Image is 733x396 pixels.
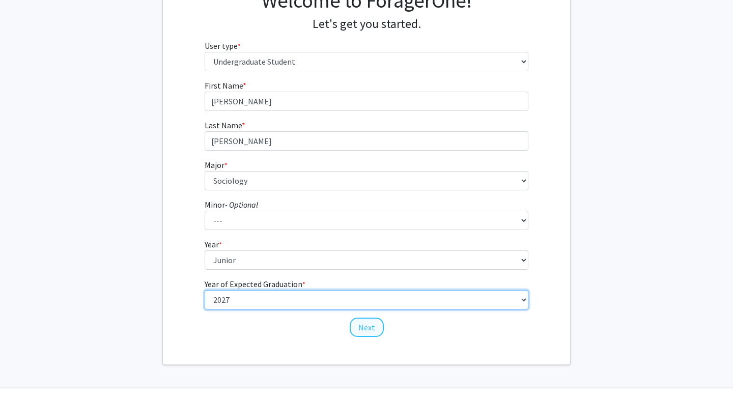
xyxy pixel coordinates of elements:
[205,199,258,211] label: Minor
[205,40,241,52] label: User type
[205,159,228,171] label: Major
[205,80,243,91] span: First Name
[205,17,529,32] h4: Let's get you started.
[8,350,43,388] iframe: Chat
[205,278,305,290] label: Year of Expected Graduation
[205,120,242,130] span: Last Name
[350,318,384,337] button: Next
[205,238,222,250] label: Year
[225,200,258,210] i: - Optional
